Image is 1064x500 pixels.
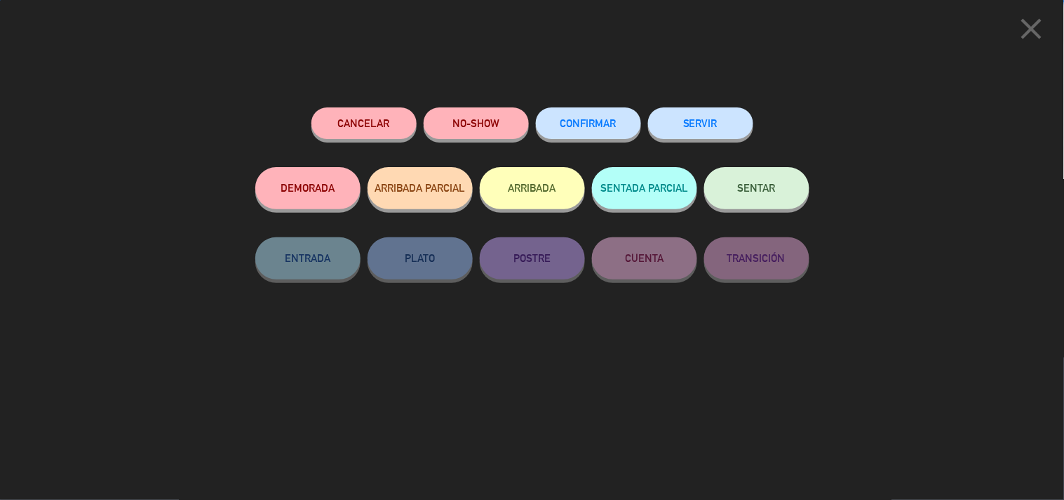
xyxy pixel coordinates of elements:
span: CONFIRMAR [560,117,617,129]
button: TRANSICIÓN [704,237,809,279]
button: POSTRE [480,237,585,279]
button: SENTADA PARCIAL [592,167,697,209]
button: NO-SHOW [424,107,529,139]
button: SENTAR [704,167,809,209]
i: close [1014,11,1049,46]
button: Cancelar [311,107,417,139]
button: ARRIBADA PARCIAL [368,167,473,209]
span: SENTAR [738,182,776,194]
button: CUENTA [592,237,697,279]
button: SERVIR [648,107,753,139]
button: ARRIBADA [480,167,585,209]
span: ARRIBADA PARCIAL [375,182,465,194]
button: PLATO [368,237,473,279]
button: DEMORADA [255,167,361,209]
button: close [1010,11,1053,52]
button: ENTRADA [255,237,361,279]
button: CONFIRMAR [536,107,641,139]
